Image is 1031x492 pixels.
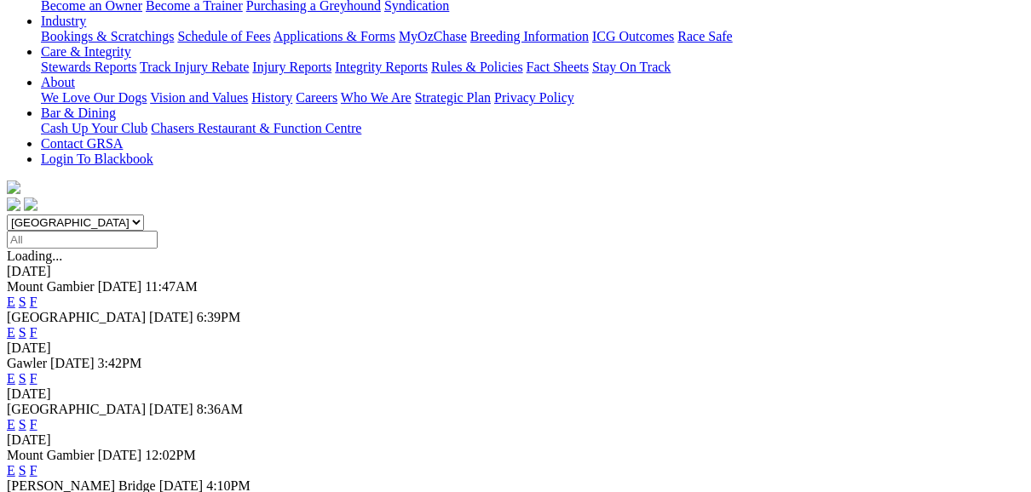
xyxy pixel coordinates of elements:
[296,90,337,105] a: Careers
[274,29,395,43] a: Applications & Forms
[252,60,331,74] a: Injury Reports
[7,448,95,462] span: Mount Gambier
[494,90,574,105] a: Privacy Policy
[41,29,1024,44] div: Industry
[7,417,15,432] a: E
[7,463,15,478] a: E
[41,90,1024,106] div: About
[7,279,95,294] span: Mount Gambier
[151,121,361,135] a: Chasers Restaurant & Function Centre
[527,60,589,74] a: Fact Sheets
[677,29,732,43] a: Race Safe
[41,152,153,166] a: Login To Blackbook
[7,197,20,211] img: facebook.svg
[431,60,523,74] a: Rules & Policies
[98,279,142,294] span: [DATE]
[41,44,131,59] a: Care & Integrity
[41,121,147,135] a: Cash Up Your Club
[7,310,146,324] span: [GEOGRAPHIC_DATA]
[7,371,15,386] a: E
[19,417,26,432] a: S
[145,279,198,294] span: 11:47AM
[30,295,37,309] a: F
[335,60,428,74] a: Integrity Reports
[24,197,37,211] img: twitter.svg
[251,90,292,105] a: History
[19,463,26,478] a: S
[30,325,37,340] a: F
[30,463,37,478] a: F
[41,75,75,89] a: About
[7,432,1024,448] div: [DATE]
[19,371,26,386] a: S
[177,29,270,43] a: Schedule of Fees
[7,295,15,309] a: E
[7,356,47,370] span: Gawler
[399,29,467,43] a: MyOzChase
[7,325,15,340] a: E
[41,14,86,28] a: Industry
[41,106,116,120] a: Bar & Dining
[98,356,142,370] span: 3:42PM
[7,231,158,249] input: Select date
[7,402,146,416] span: [GEOGRAPHIC_DATA]
[7,340,1024,356] div: [DATE]
[7,386,1024,402] div: [DATE]
[41,121,1024,136] div: Bar & Dining
[592,60,671,74] a: Stay On Track
[7,264,1024,279] div: [DATE]
[140,60,249,74] a: Track Injury Rebate
[197,310,241,324] span: 6:39PM
[19,325,26,340] a: S
[145,448,196,462] span: 12:02PM
[30,417,37,432] a: F
[592,29,674,43] a: ICG Outcomes
[415,90,491,105] a: Strategic Plan
[7,249,62,263] span: Loading...
[150,90,248,105] a: Vision and Values
[41,136,123,151] a: Contact GRSA
[341,90,412,105] a: Who We Are
[470,29,589,43] a: Breeding Information
[41,29,174,43] a: Bookings & Scratchings
[41,60,1024,75] div: Care & Integrity
[149,310,193,324] span: [DATE]
[30,371,37,386] a: F
[98,448,142,462] span: [DATE]
[197,402,243,416] span: 8:36AM
[7,180,20,194] img: logo-grsa-white.png
[149,402,193,416] span: [DATE]
[50,356,95,370] span: [DATE]
[41,60,136,74] a: Stewards Reports
[19,295,26,309] a: S
[41,90,147,105] a: We Love Our Dogs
